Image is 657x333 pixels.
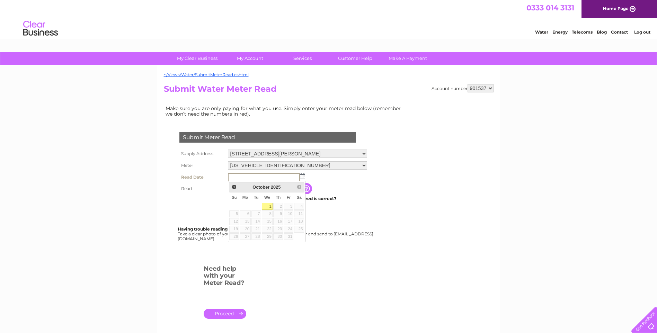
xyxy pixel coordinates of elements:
th: Read [178,183,226,194]
h3: Need help with your Meter Read? [204,264,246,290]
th: Read Date [178,171,226,183]
div: Clear Business is a trading name of Verastar Limited (registered in [GEOGRAPHIC_DATA] No. 3667643... [165,4,492,34]
span: Wednesday [264,195,270,199]
span: Prev [231,184,237,190]
a: 0333 014 3131 [526,3,574,12]
a: Services [274,52,331,65]
span: Thursday [276,195,281,199]
div: Take a clear photo of your readings, tell us which supply it's for and send to [EMAIL_ADDRESS][DO... [178,227,374,241]
td: Make sure you are only paying for what you use. Simply enter your meter read below (remember we d... [164,104,406,118]
a: . [204,309,246,319]
h2: Submit Water Meter Read [164,84,494,97]
img: logo.png [23,18,58,39]
input: Information [301,183,313,194]
a: Customer Help [327,52,384,65]
span: 2025 [271,184,281,190]
a: Telecoms [572,29,593,35]
a: Water [535,29,548,35]
div: Account number [432,84,494,92]
td: Are you sure the read you have entered is correct? [226,194,369,203]
span: Saturday [297,195,302,199]
span: Tuesday [254,195,258,199]
a: 1 [262,203,273,210]
a: Prev [230,183,238,191]
a: Blog [597,29,607,35]
a: Energy [552,29,568,35]
img: ... [300,173,305,179]
span: Monday [242,195,248,199]
span: Sunday [232,195,237,199]
a: Log out [634,29,650,35]
b: Having trouble reading your meter? [178,226,255,232]
a: Make A Payment [379,52,436,65]
a: My Clear Business [169,52,226,65]
th: Supply Address [178,148,226,160]
span: October [252,184,269,190]
a: Contact [611,29,628,35]
a: My Account [221,52,278,65]
th: Meter [178,160,226,171]
div: Submit Meter Read [179,132,356,143]
span: Friday [287,195,291,199]
a: ~/Views/Water/SubmitMeterRead.cshtml [164,72,249,77]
